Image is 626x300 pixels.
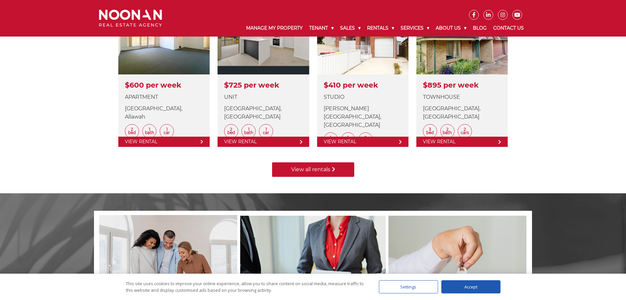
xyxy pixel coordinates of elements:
img: Noonan Real Estate Agency [99,10,162,27]
a: Services [397,20,432,37]
a: Rentals [364,20,397,37]
a: About Us [432,20,470,37]
a: Blog [470,20,490,37]
a: Contact Us [490,20,527,37]
a: Manage My Property [243,20,306,37]
a: Sales [337,20,364,37]
div: Settings [379,280,438,293]
a: View all rentals [272,162,354,177]
div: Accept [441,280,500,293]
div: This site uses cookies to improve your online experience, allow you to share content on social me... [126,280,366,293]
a: Tenant [306,20,337,37]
